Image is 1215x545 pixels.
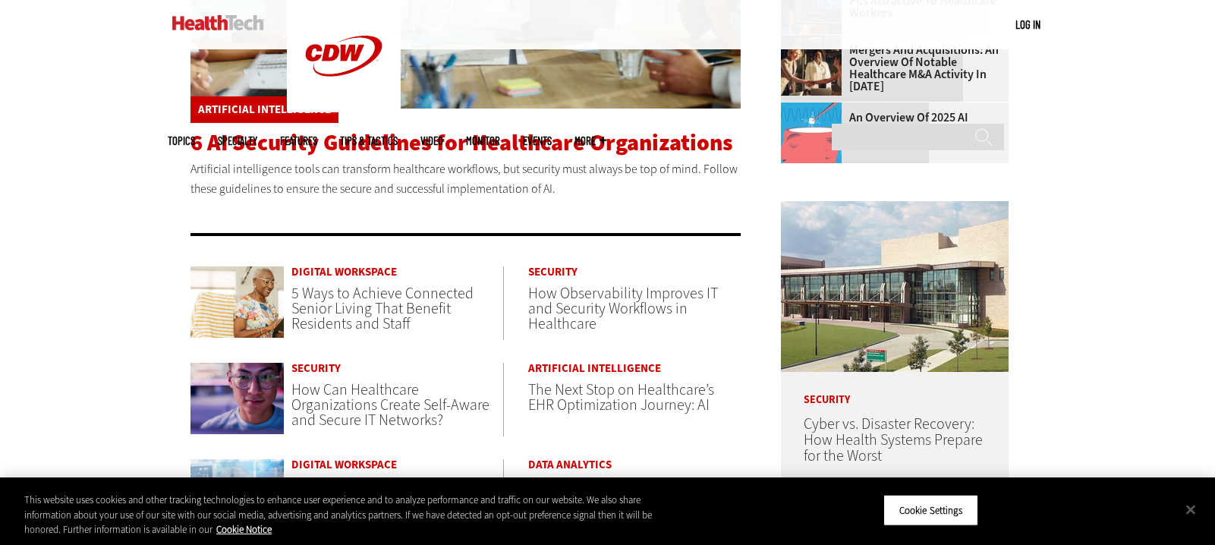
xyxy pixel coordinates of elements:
[340,135,398,146] a: Tips & Tactics
[172,15,264,30] img: Home
[291,283,474,334] a: 5 Ways to Achieve Connected Senior Living That Benefit Residents and Staff
[883,494,978,526] button: Cookie Settings
[781,102,842,163] img: illustration of computer chip being put inside head with waves
[291,459,503,471] a: Digital Workspace
[528,459,741,471] a: Data Analytics
[1015,17,1040,33] div: User menu
[190,363,285,434] img: IT expert looks at monitor
[528,363,741,374] a: Artificial Intelligence
[218,135,257,146] span: Specialty
[216,523,272,536] a: More information about your privacy
[291,266,503,278] a: Digital Workspace
[528,283,718,334] a: How Observability Improves IT and Security Workflows in Healthcare
[804,414,983,466] a: Cyber vs. Disaster Recovery: How Health Systems Prepare for the Worst
[781,372,1009,405] p: Security
[190,159,741,198] p: Artificial intelligence tools can transform healthcare workflows, but security must always be top...
[291,380,489,430] a: How Can Healthcare Organizations Create Self-Aware and Secure IT Networks?
[190,459,285,531] img: patient monitoring concept with x ray, vitals, and holistic patient view
[574,135,606,146] span: More
[528,266,741,278] a: Security
[1174,493,1207,526] button: Close
[24,493,669,537] div: This website uses cookies and other tracking technologies to enhance user experience and to analy...
[287,100,401,116] a: CDW
[420,135,443,146] a: Video
[291,363,503,374] a: Security
[1015,17,1040,31] a: Log in
[528,476,723,512] a: Modern Data Platforms Play an Important Role in Healthcare AI
[280,135,317,146] a: Features
[190,266,285,338] img: Networking Solutions for Senior Living
[528,380,714,415] a: The Next Stop on Healthcare’s EHR Optimization Journey: AI
[466,135,500,146] a: MonITor
[781,201,1009,372] img: University of Vermont Medical Center’s main campus
[168,135,195,146] span: Topics
[523,135,552,146] a: Events
[291,476,484,527] a: Smart Hospitals: What Are They and How Are They Improving Patient Care?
